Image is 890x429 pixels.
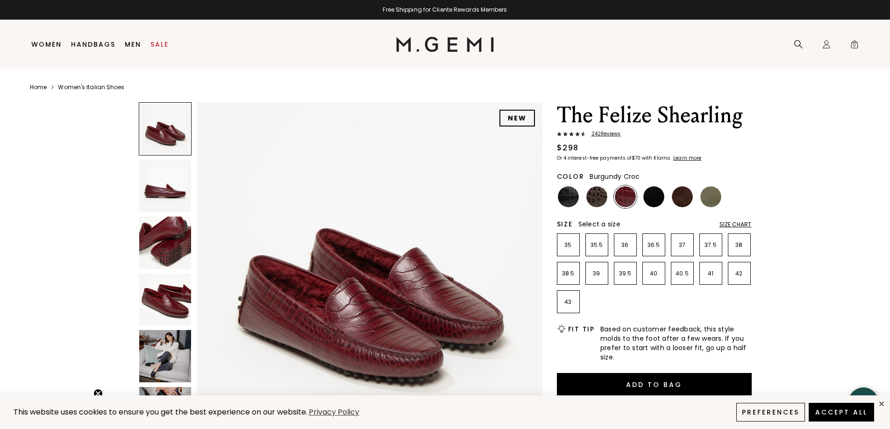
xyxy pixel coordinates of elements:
button: Add to Bag [557,373,752,395]
a: Men [125,41,141,48]
a: Handbags [71,41,115,48]
h2: Fit Tip [568,325,595,333]
span: Select a size [578,219,620,229]
p: 40 [643,270,665,277]
klarna-placement-style-amount: $70 [632,155,641,162]
a: Privacy Policy (opens in a new tab) [307,407,361,418]
p: 37.5 [700,241,722,249]
a: 242Reviews [557,131,752,139]
span: 0 [850,42,859,51]
p: 37 [671,241,693,249]
div: NEW [499,110,535,127]
button: Accept All [809,403,874,422]
img: Black [643,186,664,207]
img: M.Gemi [396,37,494,52]
p: 40.5 [671,270,693,277]
h1: The Felize Shearling [557,102,752,128]
span: 242 Review s [586,131,621,137]
button: Preferences [736,403,805,422]
p: 36.5 [643,241,665,249]
a: Sale [150,41,169,48]
klarna-placement-style-cta: Learn more [673,155,701,162]
a: Learn more [672,155,701,161]
klarna-placement-style-body: with Klarna [642,155,672,162]
a: Home [30,84,47,91]
span: Based on customer feedback, this style molds to the foot after a few wears. If you prefer to star... [600,324,752,362]
img: Chocolate [672,186,693,207]
p: 38.5 [557,270,579,277]
h2: Size [557,220,573,228]
div: $298 [557,142,579,154]
img: The Felize Shearling [139,274,192,326]
span: This website uses cookies to ensure you get the best experience on our website. [14,407,307,417]
klarna-placement-style-body: Or 4 interest-free payments of [557,155,632,162]
a: Women [31,41,62,48]
img: The Felize Shearling [139,160,192,212]
p: 38 [728,241,750,249]
img: Burgundy Croc [615,186,636,207]
h2: Color [557,173,584,180]
a: Women's Italian Shoes [58,84,124,91]
img: The Felize Shearling [139,330,192,382]
p: 43 [557,298,579,306]
p: 39.5 [614,270,636,277]
span: Burgundy Croc [590,172,640,181]
p: 36 [614,241,636,249]
img: Black Croc [558,186,579,207]
p: 42 [728,270,750,277]
div: close [878,400,885,408]
img: Chocolate Croc [586,186,607,207]
div: Size Chart [719,221,752,228]
p: 35 [557,241,579,249]
p: 39 [586,270,608,277]
button: Close teaser [93,389,103,398]
img: Olive [700,186,721,207]
p: 41 [700,270,722,277]
p: 35.5 [586,241,608,249]
img: The Felize Shearling [139,217,192,269]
